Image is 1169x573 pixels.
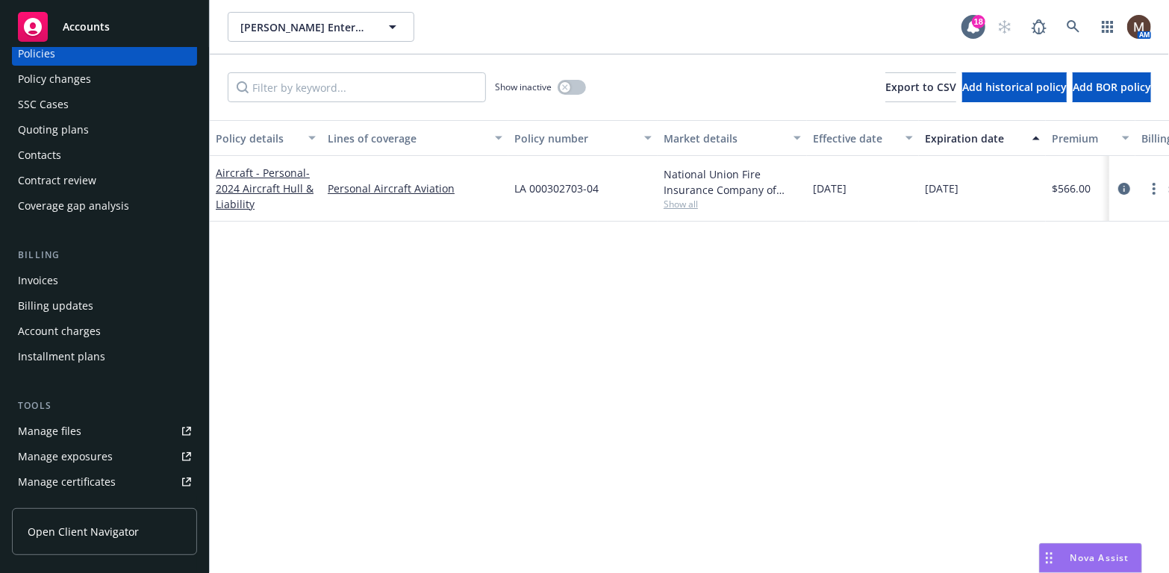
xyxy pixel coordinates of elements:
button: Premium [1046,120,1135,156]
span: Show inactive [495,81,552,93]
a: SSC Cases [12,93,197,116]
button: Policy number [508,120,658,156]
a: Manage certificates [12,470,197,494]
div: Manage files [18,419,81,443]
span: Open Client Navigator [28,524,139,539]
a: Switch app [1093,12,1123,42]
div: Coverage gap analysis [18,194,129,218]
span: Nova Assist [1070,551,1129,564]
div: Manage claims [18,495,93,519]
button: [PERSON_NAME] Enterprises Ltd, Inc. [228,12,414,42]
div: Quoting plans [18,118,89,142]
a: Contract review [12,169,197,192]
div: Manage exposures [18,445,113,469]
div: Market details [664,131,785,146]
div: Billing [12,248,197,263]
span: Accounts [63,21,110,33]
a: circleInformation [1115,180,1133,198]
a: Search [1059,12,1088,42]
div: SSC Cases [18,93,69,116]
button: Expiration date [919,120,1046,156]
button: Add historical policy [962,72,1067,102]
a: more [1145,180,1163,198]
span: [DATE] [925,181,958,196]
div: Invoices [18,269,58,292]
a: Quoting plans [12,118,197,142]
div: Contract review [18,169,96,192]
button: Market details [658,120,807,156]
span: - 2024 Aircraft Hull & Liability [216,166,314,211]
a: Installment plans [12,345,197,369]
a: Account charges [12,319,197,343]
span: [PERSON_NAME] Enterprises Ltd, Inc. [240,19,370,35]
div: Policy changes [18,67,91,91]
a: Policies [12,42,197,66]
span: LA 000302703-04 [514,181,599,196]
div: Manage certificates [18,470,116,494]
div: Installment plans [18,345,105,369]
a: Billing updates [12,294,197,318]
a: Manage files [12,419,197,443]
a: Manage exposures [12,445,197,469]
div: Policy number [514,131,635,146]
span: Add BOR policy [1073,80,1151,94]
img: photo [1127,15,1151,39]
div: Expiration date [925,131,1023,146]
span: Export to CSV [885,80,956,94]
div: Effective date [813,131,897,146]
div: Billing updates [18,294,93,318]
a: Accounts [12,6,197,48]
div: Policies [18,42,55,66]
a: Coverage gap analysis [12,194,197,218]
a: Contacts [12,143,197,167]
span: Add historical policy [962,80,1067,94]
div: Account charges [18,319,101,343]
div: Contacts [18,143,61,167]
button: Nova Assist [1039,543,1142,573]
button: Export to CSV [885,72,956,102]
a: Aircraft - Personal [216,166,314,211]
div: Lines of coverage [328,131,486,146]
span: [DATE] [813,181,847,196]
a: Report a Bug [1024,12,1054,42]
div: Premium [1052,131,1113,146]
button: Add BOR policy [1073,72,1151,102]
a: Invoices [12,269,197,292]
div: Tools [12,398,197,413]
div: National Union Fire Insurance Company of [GEOGRAPHIC_DATA], [GEOGRAPHIC_DATA], AIG [664,166,801,198]
div: 18 [972,15,985,28]
div: Policy details [216,131,299,146]
span: Show all [664,198,801,210]
input: Filter by keyword... [228,72,486,102]
a: Personal Aircraft Aviation [328,181,502,196]
button: Effective date [807,120,919,156]
button: Lines of coverage [322,120,508,156]
button: Policy details [210,120,322,156]
a: Manage claims [12,495,197,519]
span: $566.00 [1052,181,1091,196]
a: Policy changes [12,67,197,91]
div: Drag to move [1040,544,1059,572]
a: Start snowing [990,12,1020,42]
